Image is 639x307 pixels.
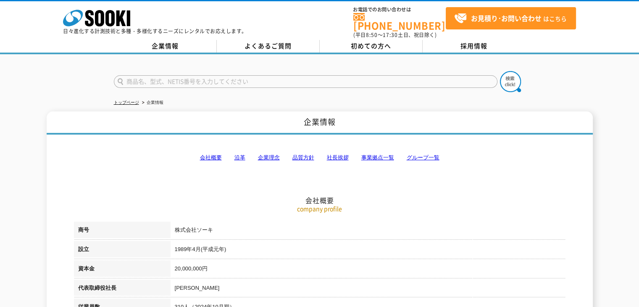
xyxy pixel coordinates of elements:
[74,260,171,280] th: 資本金
[217,40,320,53] a: よくあるご質問
[292,154,314,161] a: 品質方針
[353,13,446,30] a: [PHONE_NUMBER]
[74,222,171,241] th: 商号
[114,100,139,105] a: トップページ
[407,154,439,161] a: グループ一覧
[258,154,280,161] a: 企業理念
[383,31,398,39] span: 17:30
[74,280,171,299] th: 代表取締役社長
[471,13,542,23] strong: お見積り･お問い合わせ
[140,98,163,107] li: 企業情報
[114,75,497,88] input: 商品名、型式、NETIS番号を入力してください
[171,241,565,260] td: 1989年4月(平成元年)
[234,154,245,161] a: 沿革
[327,154,349,161] a: 社長挨拶
[74,112,565,205] h2: 会社概要
[361,154,394,161] a: 事業拠点一覧
[423,40,526,53] a: 採用情報
[114,40,217,53] a: 企業情報
[353,7,446,12] span: お電話でのお問い合わせは
[171,280,565,299] td: [PERSON_NAME]
[353,31,437,39] span: (平日 ～ 土日、祝日除く)
[63,29,247,34] p: 日々進化する計測技術と多種・多様化するニーズにレンタルでお応えします。
[454,12,567,25] span: はこちら
[200,154,222,161] a: 会社概要
[74,241,171,260] th: 設立
[351,41,391,50] span: 初めての方へ
[320,40,423,53] a: 初めての方へ
[171,222,565,241] td: 株式会社ソーキ
[446,7,576,29] a: お見積り･お問い合わせはこちら
[47,111,593,135] h1: 企業情報
[171,260,565,280] td: 20,000,000円
[500,71,521,92] img: btn_search.png
[366,31,378,39] span: 8:50
[74,204,565,213] p: company profile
